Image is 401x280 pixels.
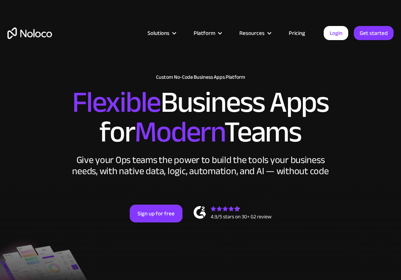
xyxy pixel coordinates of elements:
[138,28,184,38] div: Solutions
[135,104,224,160] span: Modern
[354,26,394,40] a: Get started
[230,28,279,38] div: Resources
[7,27,52,39] a: home
[130,205,182,222] a: Sign up for free
[184,28,230,38] div: Platform
[194,28,215,38] div: Platform
[7,88,394,147] h2: Business Apps for Teams
[148,28,169,38] div: Solutions
[324,26,348,40] a: Login
[279,28,314,38] a: Pricing
[71,154,331,177] div: Give your Ops teams the power to build the tools your business needs, with native data, logic, au...
[7,74,394,80] h1: Custom No-Code Business Apps Platform
[239,28,265,38] div: Resources
[72,75,161,130] span: Flexible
